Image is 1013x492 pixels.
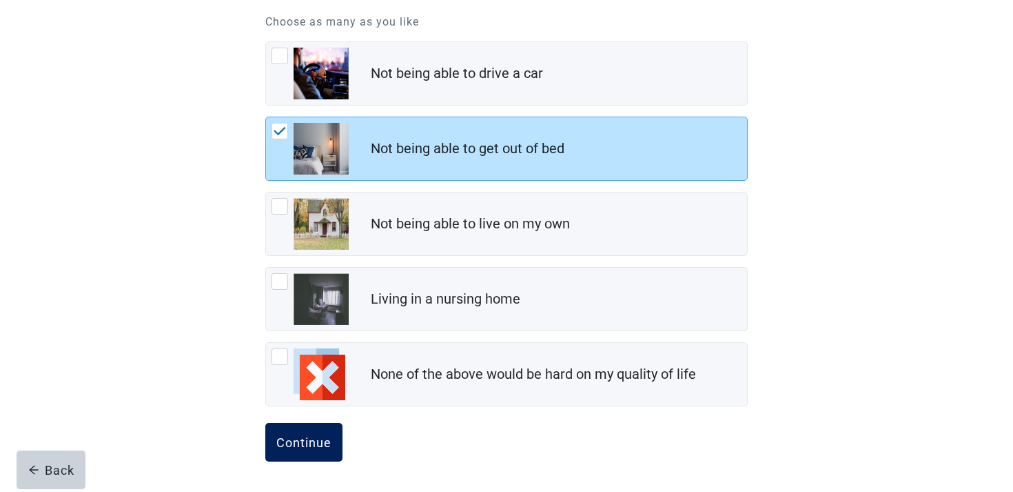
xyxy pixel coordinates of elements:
[371,364,696,384] div: None of the above would be hard on my quality of life
[265,342,748,406] div: None of the above would be hard on my quality of life, checkbox, not checked
[265,267,748,331] div: Living in a nursing home, checkbox, not checked
[265,192,748,256] div: Not being able to live on my own, checkbox, not checked
[28,463,74,477] div: Back
[371,214,570,234] div: Not being able to live on my own
[265,41,748,106] div: Not being able to drive a car, checkbox, not checked
[17,451,85,489] button: arrow-leftBack
[28,464,39,475] span: arrow-left
[371,63,543,83] div: Not being able to drive a car
[371,289,520,309] div: Living in a nursing home
[371,139,564,159] div: Not being able to get out of bed
[265,14,748,30] p: Choose as many as you like
[276,435,331,449] div: Continue
[265,423,342,462] button: Continue
[265,117,748,181] div: Not being able to get out of bed, checkbox, checked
